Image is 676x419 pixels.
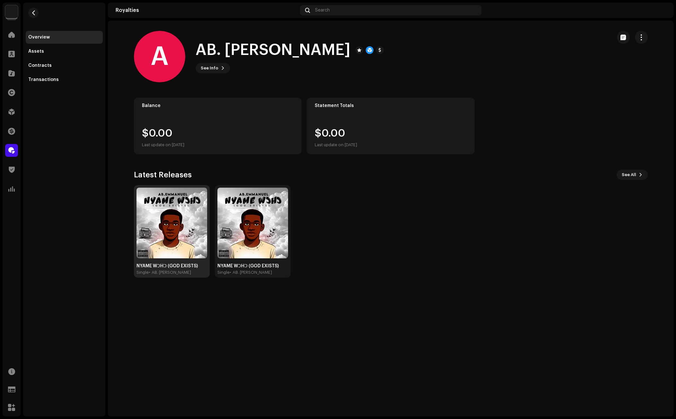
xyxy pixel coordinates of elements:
re-m-nav-item: Contracts [26,59,103,72]
img: 94355213-6620-4dec-931c-2264d4e76804 [655,5,666,15]
span: See All [622,168,636,181]
re-o-card-value: Statement Totals [307,98,475,154]
div: Last update on [DATE] [142,141,184,149]
button: See All [617,170,648,180]
img: 00dacbe1-2bd9-4dc0-8fa5-0c4472006313 [136,188,207,258]
re-o-card-value: Balance [134,98,302,154]
div: Assets [28,49,44,54]
span: Search [315,8,330,13]
div: • AB. [PERSON_NAME] [230,270,272,275]
span: See Info [201,62,218,75]
div: Contracts [28,63,52,68]
div: Overview [28,35,50,40]
re-m-nav-item: Assets [26,45,103,58]
h3: Latest Releases [134,170,192,180]
div: NYAME WƆHƆ (GOD EXISTS) [217,263,288,269]
h1: AB. [PERSON_NAME] [196,40,350,60]
div: Balance [142,103,294,108]
div: Single [217,270,230,275]
re-m-nav-item: Transactions [26,73,103,86]
div: Single [136,270,149,275]
div: • AB. [PERSON_NAME] [149,270,191,275]
div: Transactions [28,77,59,82]
div: Royalties [116,8,297,13]
div: Last update on [DATE] [315,141,357,149]
div: A [134,31,185,82]
re-m-nav-item: Overview [26,31,103,44]
div: Statement Totals [315,103,467,108]
img: 1c16f3de-5afb-4452-805d-3f3454e20b1b [5,5,18,18]
div: NYAME WƆHƆ (GOD EXISTS) [136,263,207,269]
button: See Info [196,63,230,73]
img: f0554cf9-7391-4d14-8ca9-f1c3bae18cfb [217,188,288,258]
